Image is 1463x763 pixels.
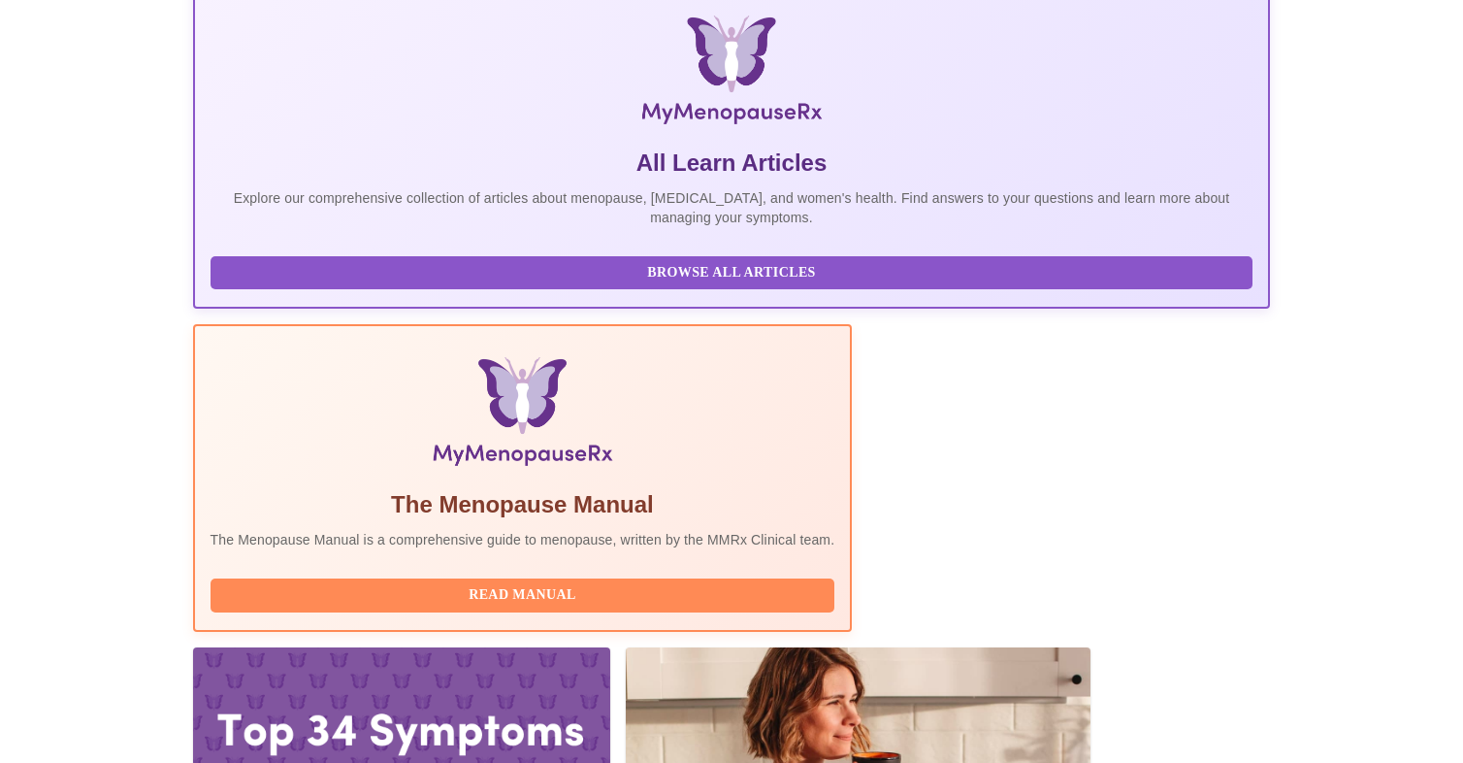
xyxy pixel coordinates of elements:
img: MyMenopauseRx Logo [372,16,1090,132]
a: Read Manual [211,585,840,602]
p: The Menopause Manual is a comprehensive guide to menopause, written by the MMRx Clinical team. [211,530,835,549]
p: Explore our comprehensive collection of articles about menopause, [MEDICAL_DATA], and women's hea... [211,188,1253,227]
button: Read Manual [211,579,835,613]
h5: The Menopause Manual [211,489,835,520]
h5: All Learn Articles [211,148,1253,179]
a: Browse All Articles [211,263,1258,280]
button: Browse All Articles [211,256,1253,290]
span: Browse All Articles [230,261,1234,285]
span: Read Manual [230,583,816,608]
img: Menopause Manual [309,357,735,474]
